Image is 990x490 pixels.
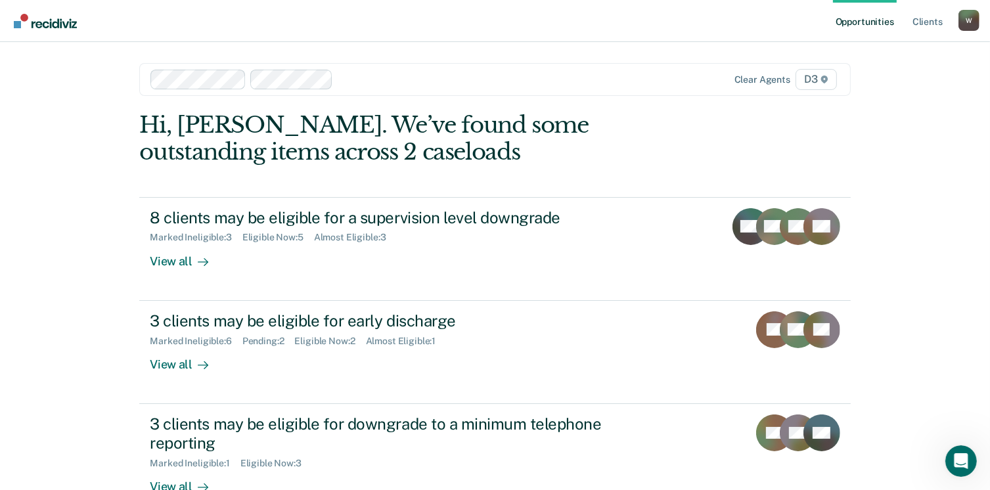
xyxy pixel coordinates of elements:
div: 3 clients may be eligible for downgrade to a minimum telephone reporting [150,414,611,453]
div: Almost Eligible : 1 [366,336,447,347]
div: Eligible Now : 5 [242,232,314,243]
div: Almost Eligible : 3 [314,232,397,243]
div: Pending : 2 [242,336,295,347]
div: Eligible Now : 2 [295,336,366,347]
div: Clear agents [734,74,790,85]
span: D3 [796,69,837,90]
div: 8 clients may be eligible for a supervision level downgrade [150,208,611,227]
div: View all [150,346,223,372]
img: Recidiviz [14,14,77,28]
div: Marked Ineligible : 6 [150,336,242,347]
a: 3 clients may be eligible for early dischargeMarked Ineligible:6Pending:2Eligible Now:2Almost Eli... [139,301,850,404]
div: Hi, [PERSON_NAME]. We’ve found some outstanding items across 2 caseloads [139,112,708,166]
div: Eligible Now : 3 [240,458,312,469]
a: 8 clients may be eligible for a supervision level downgradeMarked Ineligible:3Eligible Now:5Almos... [139,197,850,301]
button: Profile dropdown button [958,10,979,31]
div: View all [150,243,223,269]
iframe: Intercom live chat [945,445,977,477]
div: Marked Ineligible : 3 [150,232,242,243]
div: W [958,10,979,31]
div: Marked Ineligible : 1 [150,458,240,469]
div: 3 clients may be eligible for early discharge [150,311,611,330]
